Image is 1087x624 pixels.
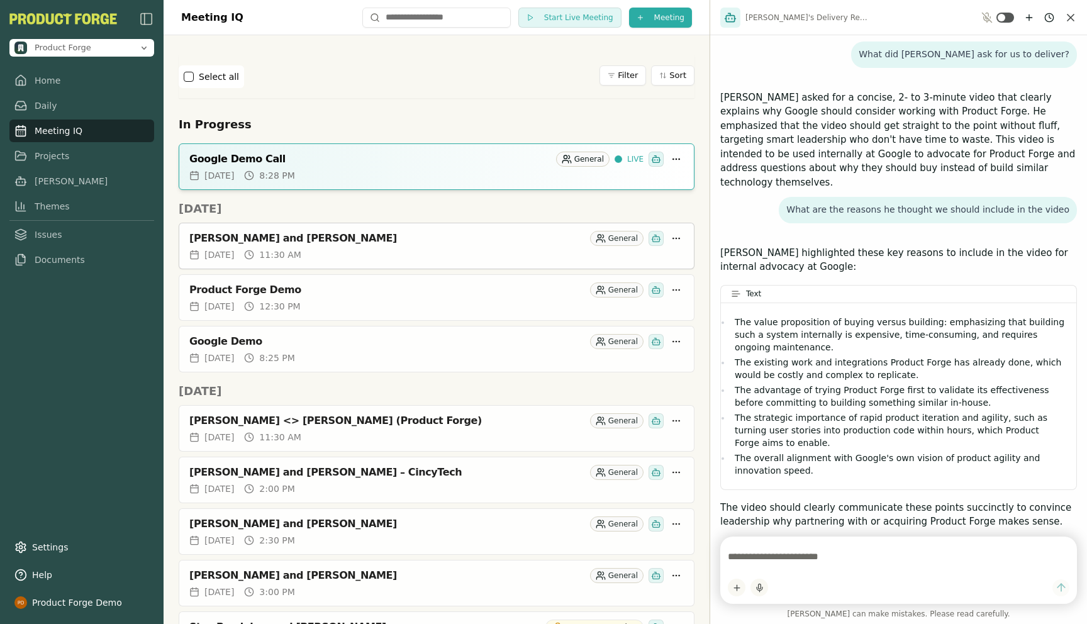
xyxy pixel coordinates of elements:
button: New chat [1022,10,1037,25]
button: Meeting [629,8,692,28]
button: More options [669,465,684,480]
div: Smith has been invited [649,334,664,349]
div: General [590,568,644,583]
button: Close Sidebar [139,11,154,26]
div: [PERSON_NAME] and [PERSON_NAME] [189,569,585,582]
span: 2:30 PM [259,534,294,547]
button: Product Forge Demo [9,591,154,614]
h1: Meeting IQ [181,10,243,25]
button: Open organization switcher [9,39,154,57]
a: Google Demo CallGeneralLIVE[DATE]8:28 PM [179,143,694,190]
span: 11:30 AM [259,248,301,261]
li: The advantage of trying Product Forge first to validate its effectiveness before committing to bu... [731,384,1066,409]
a: Product Forge DemoGeneral[DATE]12:30 PM [179,274,694,321]
button: Add content to chat [728,579,745,596]
a: Home [9,69,154,92]
span: LIVE [627,154,644,164]
span: [PERSON_NAME]'s Delivery Request [745,13,871,23]
span: 11:30 AM [259,431,301,443]
img: sidebar [139,11,154,26]
a: Issues [9,223,154,246]
span: [DATE] [204,534,234,547]
div: Product Forge Demo [189,284,585,296]
button: More options [669,152,684,167]
div: General [590,413,644,428]
button: Toggle ambient mode [996,13,1014,23]
div: Smith has been invited [649,568,664,583]
span: 2:00 PM [259,482,294,495]
a: [PERSON_NAME] <> [PERSON_NAME] (Product Forge)General[DATE]11:30 AM [179,405,694,452]
a: [PERSON_NAME] [9,170,154,192]
li: The existing work and integrations Product Forge has already done, which would be costly and comp... [731,356,1066,381]
p: The video should clearly communicate these points succinctly to convince leadership why partnerin... [720,501,1077,529]
button: Filter [599,65,646,86]
a: Themes [9,195,154,218]
div: [PERSON_NAME] <> [PERSON_NAME] (Product Forge) [189,415,585,427]
button: More options [669,282,684,298]
div: Google Demo [189,335,585,348]
span: [DATE] [204,482,234,495]
span: Start Live Meeting [544,13,613,23]
button: More options [669,413,684,428]
button: Start Live Meeting [518,8,622,28]
div: [PERSON_NAME] and [PERSON_NAME] [189,232,585,245]
button: Start dictation [750,579,768,596]
button: Close chat [1064,11,1077,24]
div: General [590,465,644,480]
div: Smith has been invited [649,231,664,246]
div: General [590,282,644,298]
button: Sort [651,65,694,86]
li: The overall alignment with Google's own vision of product agility and innovation speed. [731,452,1066,477]
button: More options [669,334,684,349]
h2: In Progress [179,116,694,133]
span: Meeting [654,13,684,23]
span: Product Forge [35,42,91,53]
li: The strategic importance of rapid product iteration and agility, such as turning user stories int... [731,411,1066,449]
button: More options [669,516,684,532]
div: Google Demo Call [189,153,551,165]
span: 8:25 PM [259,352,294,364]
div: Smith has been invited [649,465,664,480]
div: General [556,152,610,167]
img: Product Forge [14,42,27,54]
span: [DATE] [204,248,234,261]
span: [DATE] [204,300,234,313]
span: [DATE] [204,586,234,598]
p: What are the reasons he thought we should include in the video [786,204,1069,216]
div: Smith has been invited [649,516,664,532]
div: Smith has been invited [649,282,664,298]
p: What did [PERSON_NAME] ask for us to deliver? [859,49,1069,60]
button: Send message [1052,579,1069,596]
h3: Text [746,289,761,299]
a: Daily [9,94,154,117]
img: Product Forge [9,13,117,25]
a: Projects [9,145,154,167]
span: 8:28 PM [259,169,294,182]
a: [PERSON_NAME] and [PERSON_NAME]General[DATE]2:30 PM [179,508,694,555]
a: [PERSON_NAME] and [PERSON_NAME] – CincyTechGeneral[DATE]2:00 PM [179,457,694,503]
div: [PERSON_NAME] and [PERSON_NAME] [189,518,585,530]
img: profile [14,596,27,609]
span: [DATE] [204,169,234,182]
li: The value proposition of buying versus building: emphasizing that building such a system internal... [731,316,1066,354]
label: Select all [199,70,239,83]
a: [PERSON_NAME] and [PERSON_NAME]General[DATE]11:30 AM [179,223,694,269]
p: [PERSON_NAME] asked for a concise, 2- to 3-minute video that clearly explains why Google should c... [720,91,1077,190]
p: [PERSON_NAME] highlighted these key reasons to include in the video for internal advocacy at Google: [720,246,1077,274]
a: Documents [9,248,154,271]
div: General [590,334,644,349]
span: 3:00 PM [259,586,294,598]
span: [DATE] [204,352,234,364]
h2: [DATE] [179,200,694,218]
button: Help [9,564,154,586]
div: Smith has been invited [649,152,664,167]
span: [PERSON_NAME] can make mistakes. Please read carefully. [720,609,1077,619]
h2: [DATE] [179,382,694,400]
span: [DATE] [204,431,234,443]
a: [PERSON_NAME] and [PERSON_NAME]General[DATE]3:00 PM [179,560,694,606]
span: 12:30 PM [259,300,300,313]
button: Chat history [1042,10,1057,25]
button: More options [669,231,684,246]
div: General [590,231,644,246]
button: PF-Logo [9,13,117,25]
